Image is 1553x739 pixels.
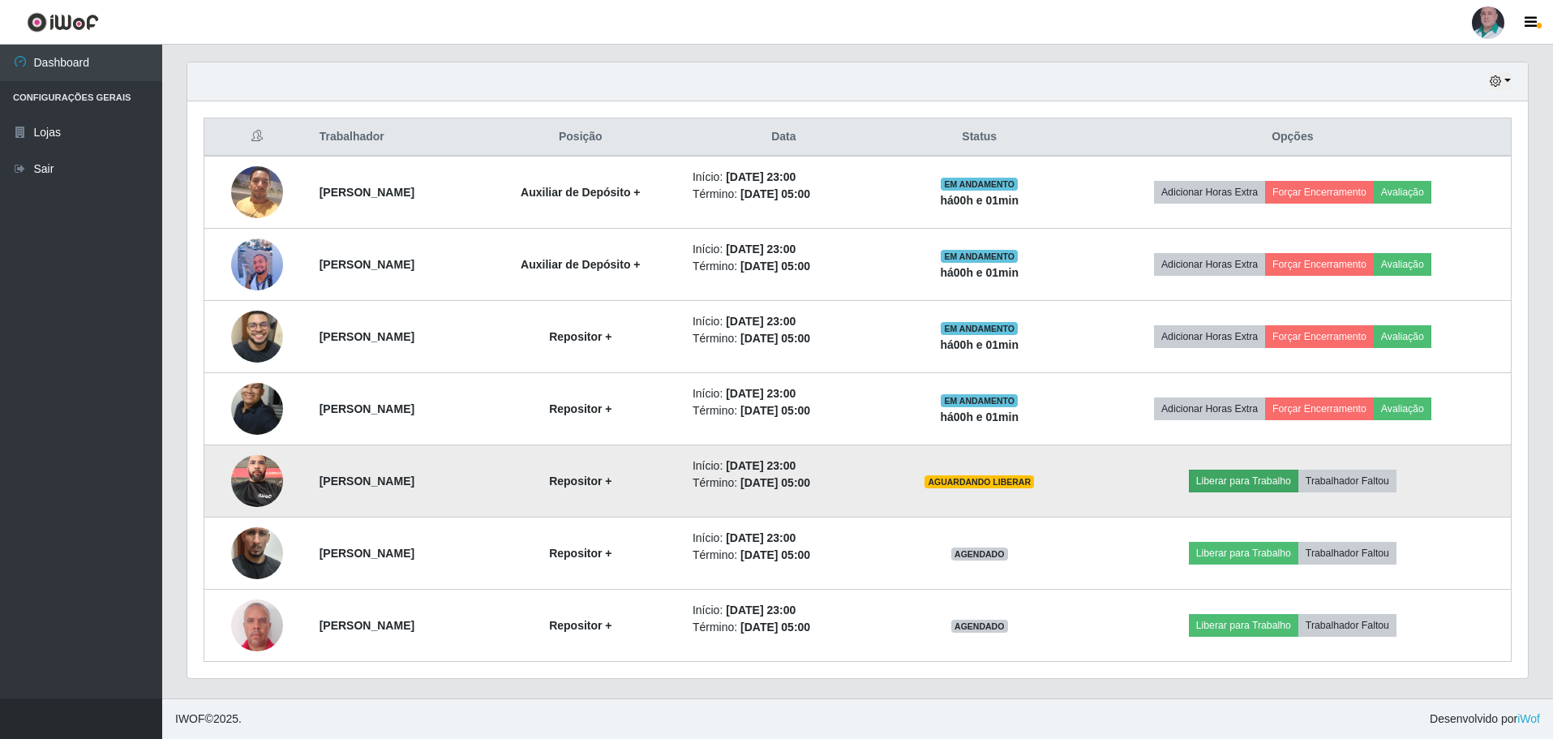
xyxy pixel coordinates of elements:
[726,387,796,400] time: [DATE] 23:00
[320,619,414,632] strong: [PERSON_NAME]
[231,234,283,295] img: 1731427400003.jpeg
[940,410,1019,423] strong: há 00 h e 01 min
[1265,397,1374,420] button: Forçar Encerramento
[320,547,414,560] strong: [PERSON_NAME]
[693,458,875,475] li: Início:
[1189,614,1298,637] button: Liberar para Trabalho
[521,186,640,199] strong: Auxiliar de Depósito +
[1265,181,1374,204] button: Forçar Encerramento
[693,619,875,636] li: Término:
[693,258,875,275] li: Término:
[726,170,796,183] time: [DATE] 23:00
[726,531,796,544] time: [DATE] 23:00
[683,118,885,157] th: Data
[310,118,478,157] th: Trabalhador
[940,194,1019,207] strong: há 00 h e 01 min
[693,313,875,330] li: Início:
[549,547,611,560] strong: Repositor +
[740,187,810,200] time: [DATE] 05:00
[231,446,283,515] img: 1751632959592.jpeg
[27,12,99,32] img: CoreUI Logo
[549,402,611,415] strong: Repositor +
[925,475,1034,488] span: AGUARDANDO LIBERAR
[740,621,810,634] time: [DATE] 05:00
[726,315,796,328] time: [DATE] 23:00
[693,475,875,492] li: Término:
[478,118,683,157] th: Posição
[521,258,640,271] strong: Auxiliar de Depósito +
[941,178,1018,191] span: EM ANDAMENTO
[1298,614,1396,637] button: Trabalhador Faltou
[1374,325,1431,348] button: Avaliação
[940,266,1019,279] strong: há 00 h e 01 min
[1154,397,1265,420] button: Adicionar Horas Extra
[693,602,875,619] li: Início:
[175,711,242,728] span: © 2025 .
[951,620,1008,633] span: AGENDADO
[740,476,810,489] time: [DATE] 05:00
[320,186,414,199] strong: [PERSON_NAME]
[1154,325,1265,348] button: Adicionar Horas Extra
[320,330,414,343] strong: [PERSON_NAME]
[1374,181,1431,204] button: Avaliação
[726,459,796,472] time: [DATE] 23:00
[1374,253,1431,276] button: Avaliação
[941,394,1018,407] span: EM ANDAMENTO
[549,619,611,632] strong: Repositor +
[693,402,875,419] li: Término:
[231,157,283,226] img: 1738750603268.jpeg
[1298,542,1396,565] button: Trabalhador Faltou
[1265,325,1374,348] button: Forçar Encerramento
[1265,253,1374,276] button: Forçar Encerramento
[693,241,875,258] li: Início:
[231,596,283,654] img: 1749158606538.jpeg
[951,548,1008,561] span: AGENDADO
[231,373,283,444] img: 1734114107778.jpeg
[693,330,875,347] li: Término:
[1430,711,1540,728] span: Desenvolvido por
[726,243,796,256] time: [DATE] 23:00
[1374,397,1431,420] button: Avaliação
[1154,253,1265,276] button: Adicionar Horas Extra
[320,402,414,415] strong: [PERSON_NAME]
[693,385,875,402] li: Início:
[1517,712,1540,725] a: iWof
[1154,181,1265,204] button: Adicionar Horas Extra
[726,604,796,617] time: [DATE] 23:00
[740,260,810,273] time: [DATE] 05:00
[231,507,283,599] img: 1752945787017.jpeg
[549,330,611,343] strong: Repositor +
[1075,118,1512,157] th: Opções
[940,338,1019,351] strong: há 00 h e 01 min
[231,290,283,383] img: 1725919493189.jpeg
[885,118,1075,157] th: Status
[693,186,875,203] li: Término:
[175,712,205,725] span: IWOF
[941,250,1018,263] span: EM ANDAMENTO
[320,258,414,271] strong: [PERSON_NAME]
[1189,470,1298,492] button: Liberar para Trabalho
[693,169,875,186] li: Início:
[740,332,810,345] time: [DATE] 05:00
[1189,542,1298,565] button: Liberar para Trabalho
[320,475,414,488] strong: [PERSON_NAME]
[740,548,810,561] time: [DATE] 05:00
[693,547,875,564] li: Término:
[693,530,875,547] li: Início:
[1298,470,1396,492] button: Trabalhador Faltou
[549,475,611,488] strong: Repositor +
[941,322,1018,335] span: EM ANDAMENTO
[740,404,810,417] time: [DATE] 05:00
